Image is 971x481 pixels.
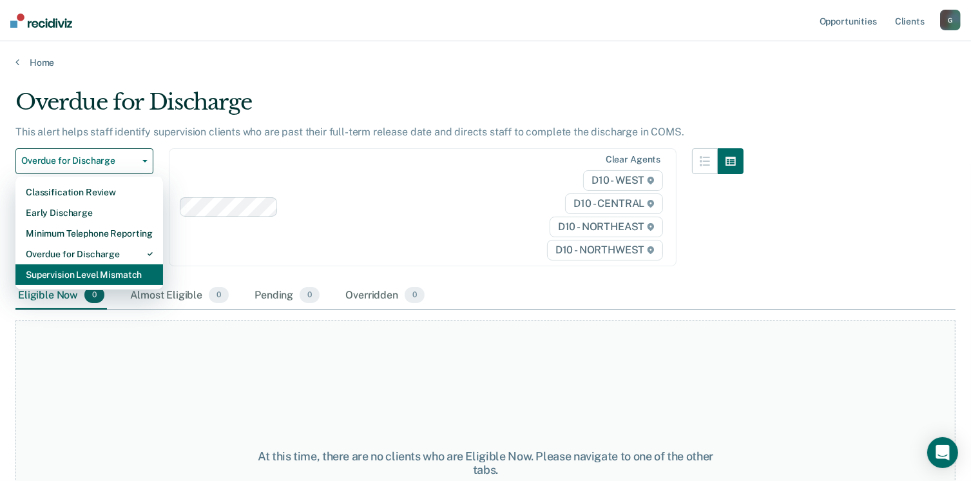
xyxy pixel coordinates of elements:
[26,264,153,285] div: Supervision Level Mismatch
[26,202,153,223] div: Early Discharge
[26,182,153,202] div: Classification Review
[940,10,961,30] button: G
[251,449,720,477] div: At this time, there are no clients who are Eligible Now. Please navigate to one of the other tabs.
[252,282,322,310] div: Pending0
[21,155,137,166] span: Overdue for Discharge
[209,287,229,304] span: 0
[84,287,104,304] span: 0
[26,244,153,264] div: Overdue for Discharge
[547,240,663,260] span: D10 - NORTHWEST
[565,193,663,214] span: D10 - CENTRAL
[927,437,958,468] div: Open Intercom Messenger
[300,287,320,304] span: 0
[15,126,684,138] p: This alert helps staff identify supervision clients who are past their full-term release date and...
[15,148,153,174] button: Overdue for Discharge
[550,217,663,237] span: D10 - NORTHEAST
[26,223,153,244] div: Minimum Telephone Reporting
[128,282,231,310] div: Almost Eligible0
[606,154,660,165] div: Clear agents
[15,282,107,310] div: Eligible Now0
[10,14,72,28] img: Recidiviz
[583,170,663,191] span: D10 - WEST
[405,287,425,304] span: 0
[15,57,956,68] a: Home
[343,282,427,310] div: Overridden0
[15,89,744,126] div: Overdue for Discharge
